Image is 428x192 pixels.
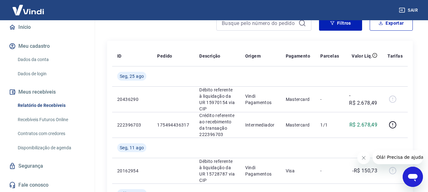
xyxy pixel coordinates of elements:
[157,122,189,128] p: 175494436317
[349,121,377,129] p: R$ 2.678,49
[222,18,296,28] input: Busque pelo número do pedido
[117,168,147,174] p: 20162954
[8,159,87,173] a: Segurança
[199,158,235,183] p: Débito referente à liquidação da UR 15728787 via CIP
[373,150,423,164] iframe: Mensagem da empresa
[15,67,87,80] a: Dados de login
[15,99,87,112] a: Relatório de Recebíveis
[370,15,413,31] button: Exportar
[120,73,144,79] span: Seg, 25 ago
[15,53,87,66] a: Dados da conta
[157,53,172,59] p: Pedido
[8,85,87,99] button: Meus recebíveis
[245,93,276,106] p: Vindi Pagamentos
[319,15,362,31] button: Filtros
[320,96,339,102] p: -
[8,20,87,34] a: Início
[245,53,261,59] p: Origem
[320,168,339,174] p: -
[320,122,339,128] p: 1/1
[352,53,372,59] p: Valor Líq.
[120,145,144,151] span: Seg, 11 ago
[15,141,87,154] a: Disponibilização de agenda
[199,112,235,138] p: Crédito referente ao recebimento da transação 222396703
[117,122,147,128] p: 222396703
[357,152,370,164] iframe: Fechar mensagem
[15,127,87,140] a: Contratos com credores
[117,96,147,102] p: 20436290
[398,4,420,16] button: Sair
[349,92,377,107] p: -R$ 2.678,49
[403,167,423,187] iframe: Botão para abrir a janela de mensagens
[286,168,310,174] p: Visa
[286,53,310,59] p: Pagamento
[286,122,310,128] p: Mastercard
[117,53,122,59] p: ID
[15,113,87,126] a: Recebíveis Futuros Online
[8,39,87,53] button: Meu cadastro
[245,164,276,177] p: Vindi Pagamentos
[286,96,310,102] p: Mastercard
[199,87,235,112] p: Débito referente à liquidação da UR 15970154 via CIP
[352,167,377,175] p: -R$ 150,73
[8,178,87,192] a: Fale conosco
[8,0,49,20] img: Vindi
[245,122,276,128] p: Intermediador
[199,53,220,59] p: Descrição
[320,53,339,59] p: Parcelas
[387,53,403,59] p: Tarifas
[4,4,53,9] span: Olá! Precisa de ajuda?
